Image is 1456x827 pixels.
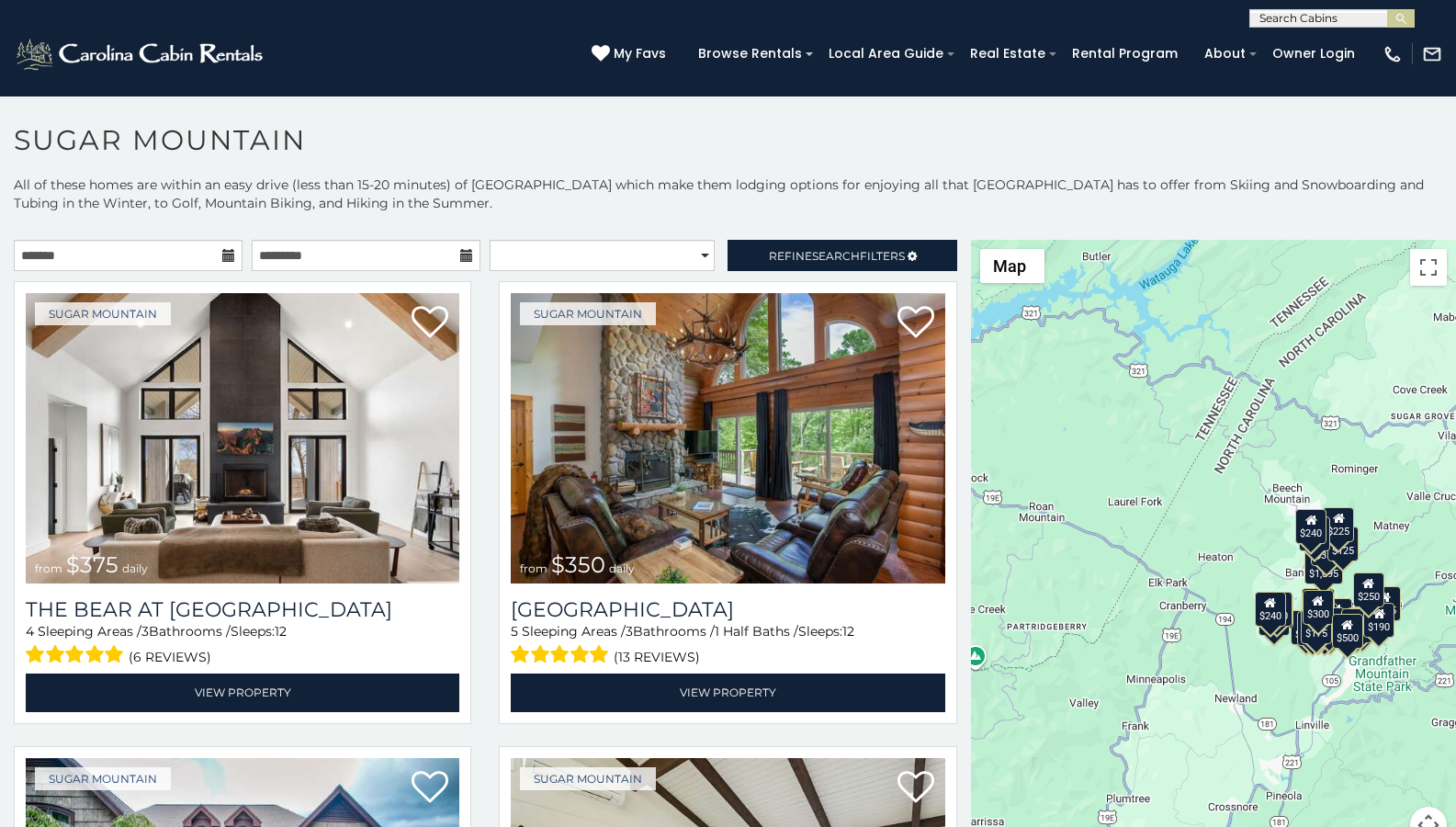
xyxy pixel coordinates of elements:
[35,767,171,790] a: Sugar Mountain
[511,674,944,711] a: View Property
[1258,600,1290,635] div: $355
[511,597,944,622] h3: Grouse Moor Lodge
[1422,44,1442,64] img: mail-regular-white.png
[66,551,119,578] span: $375
[1295,509,1326,544] div: $240
[35,302,171,325] a: Sugar Mountain
[1370,586,1401,621] div: $155
[26,674,459,711] a: View Property
[1352,572,1383,606] div: $250
[715,623,798,640] span: 1 Half Baths /
[1332,614,1363,649] div: $500
[122,561,148,575] span: daily
[1262,594,1293,629] div: $225
[26,293,459,583] a: The Bear At Sugar Mountain from $375 daily
[609,561,635,575] span: daily
[26,293,459,583] img: The Bear At Sugar Mountain
[141,623,149,640] span: 3
[980,249,1044,283] button: Change map style
[819,40,953,68] a: Local Area Guide
[1303,589,1334,624] div: $300
[689,40,811,68] a: Browse Rentals
[412,304,448,343] a: Add to favorites
[511,623,518,640] span: 5
[1304,549,1342,584] div: $1,095
[728,240,956,271] a: RefineSearchFilters
[511,293,944,583] a: Grouse Moor Lodge from $350 daily
[35,561,62,575] span: from
[511,622,944,669] div: Sleeping Areas / Bathrooms / Sleeps:
[1299,515,1330,550] div: $170
[1261,591,1292,626] div: $210
[520,302,656,325] a: Sugar Mountain
[551,551,605,578] span: $350
[1363,602,1394,637] div: $190
[26,597,459,622] a: The Bear At [GEOGRAPHIC_DATA]
[614,645,700,669] span: (13 reviews)
[626,623,633,640] span: 3
[26,622,459,669] div: Sleeping Areas / Bathrooms / Sleeps:
[1383,44,1403,64] img: phone-regular-white.png
[26,623,34,640] span: 4
[26,597,459,622] h3: The Bear At Sugar Mountain
[1302,588,1333,623] div: $190
[275,623,287,640] span: 12
[1309,611,1340,646] div: $350
[1063,40,1187,68] a: Rental Program
[1310,530,1341,565] div: $350
[1254,591,1285,626] div: $240
[592,44,671,64] a: My Favs
[614,44,666,63] span: My Favs
[1323,507,1354,542] div: $225
[1341,608,1372,643] div: $195
[961,40,1055,68] a: Real Estate
[1195,40,1255,68] a: About
[412,769,448,808] a: Add to favorites
[1263,40,1364,68] a: Owner Login
[511,293,944,583] img: Grouse Moor Lodge
[511,597,944,622] a: [GEOGRAPHIC_DATA]
[1410,249,1447,286] button: Toggle fullscreen view
[897,769,934,808] a: Add to favorites
[1297,610,1328,645] div: $155
[993,256,1026,276] span: Map
[520,767,656,790] a: Sugar Mountain
[1327,527,1359,561] div: $125
[1301,609,1332,644] div: $175
[769,249,905,263] span: Refine Filters
[129,645,211,669] span: (6 reviews)
[842,623,854,640] span: 12
[897,304,934,343] a: Add to favorites
[14,36,268,73] img: White-1-2.png
[520,561,547,575] span: from
[1320,598,1351,633] div: $200
[812,249,860,263] span: Search
[1303,588,1334,623] div: $265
